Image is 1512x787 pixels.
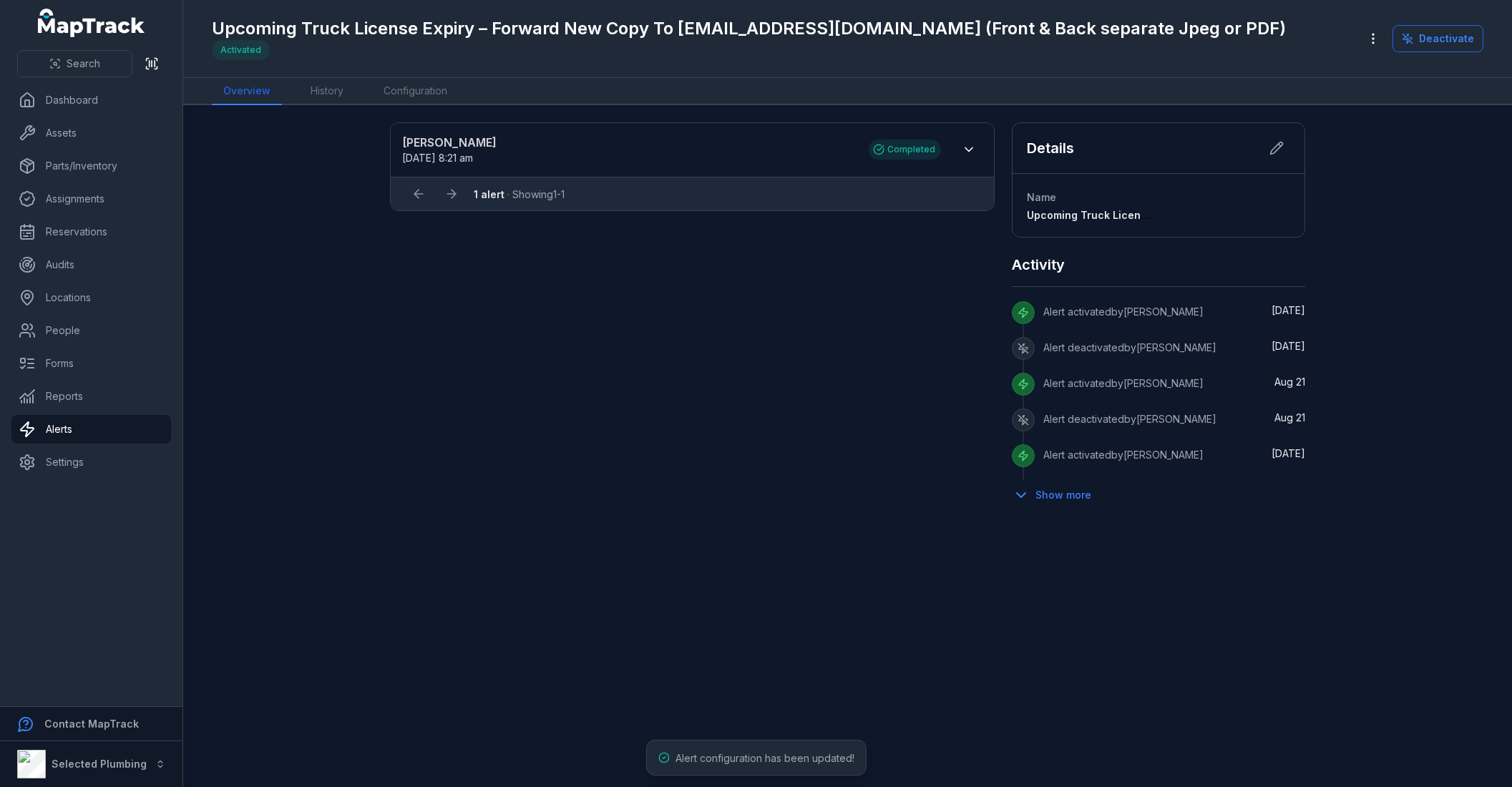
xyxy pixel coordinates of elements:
[299,78,355,105] a: History
[1012,480,1101,510] button: Show more
[1272,447,1305,459] span: [DATE]
[869,140,941,160] div: Completed
[11,250,171,279] a: Audits
[38,9,145,37] a: MapTrack
[1272,304,1305,316] span: [DATE]
[1272,304,1305,316] time: 10/1/2025, 7:48:26 AM
[11,415,171,444] a: Alerts
[212,78,282,105] a: Overview
[11,119,171,147] a: Assets
[44,718,139,730] strong: Contact MapTrack
[474,188,565,200] span: · Showing 1 - 1
[1272,340,1305,352] span: [DATE]
[11,316,171,345] a: People
[1027,138,1074,158] h2: Details
[67,57,100,71] span: Search
[1027,191,1056,203] span: Name
[1043,449,1204,461] span: Alert activated by [PERSON_NAME]
[1272,340,1305,352] time: 10/1/2025, 7:48:22 AM
[11,217,171,246] a: Reservations
[212,40,270,60] div: Activated
[1012,255,1065,275] h2: Activity
[474,188,504,200] strong: 1 alert
[1274,376,1305,388] span: Aug 21
[675,752,854,764] span: Alert configuration has been updated!
[1043,377,1204,389] span: Alert activated by [PERSON_NAME]
[402,152,473,164] time: 9/11/2025, 8:21:00 AM
[402,134,854,151] strong: [PERSON_NAME]
[372,78,459,105] a: Configuration
[402,134,854,165] a: [PERSON_NAME][DATE] 8:21 am
[1272,447,1305,459] time: 8/18/2025, 2:41:45 PM
[1274,411,1305,424] time: 8/21/2025, 8:17:31 AM
[11,349,171,378] a: Forms
[11,152,171,180] a: Parts/Inventory
[1274,411,1305,424] span: Aug 21
[17,50,132,77] button: Search
[1043,341,1216,353] span: Alert deactivated by [PERSON_NAME]
[11,283,171,312] a: Locations
[11,86,171,114] a: Dashboard
[1043,413,1216,425] span: Alert deactivated by [PERSON_NAME]
[11,185,171,213] a: Assignments
[11,448,171,476] a: Settings
[402,152,473,164] span: [DATE] 8:21 am
[11,382,171,411] a: Reports
[52,758,147,770] strong: Selected Plumbing
[1274,376,1305,388] time: 8/21/2025, 8:17:49 AM
[1392,25,1483,52] button: Deactivate
[212,17,1286,40] h1: Upcoming Truck License Expiry – Forward New Copy To [EMAIL_ADDRESS][DOMAIN_NAME] (Front & Back se...
[1043,305,1204,318] span: Alert activated by [PERSON_NAME]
